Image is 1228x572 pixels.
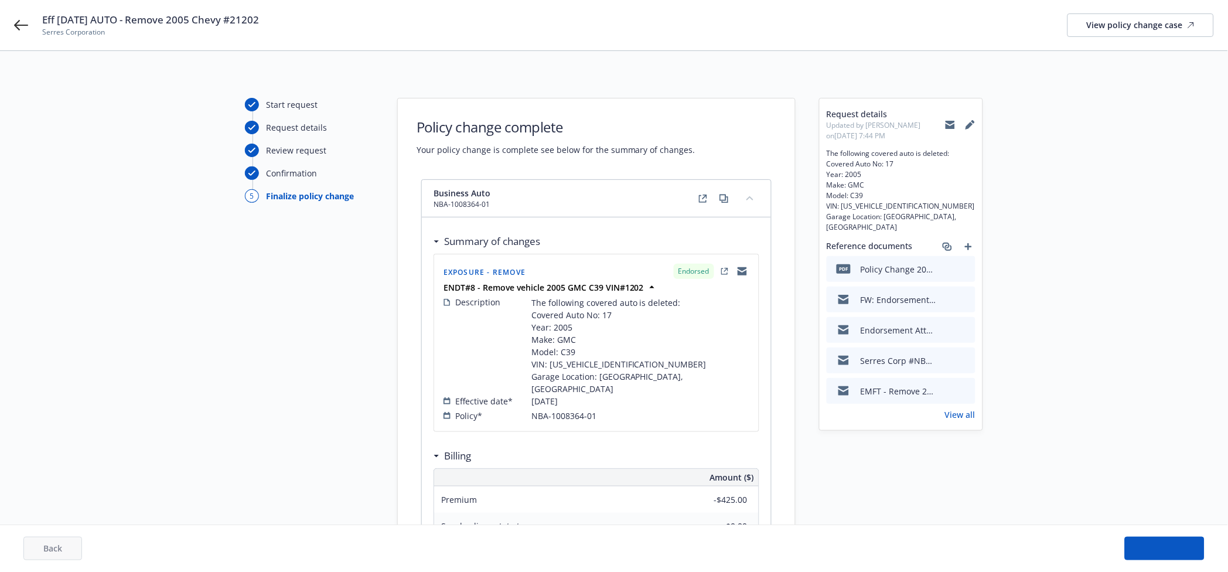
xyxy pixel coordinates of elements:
[455,296,500,308] span: Description
[960,324,971,336] button: preview file
[43,543,62,554] span: Back
[942,294,951,306] button: download file
[441,494,477,505] span: Premium
[434,187,490,199] span: Business Auto
[960,294,971,306] button: preview file
[837,264,851,273] span: pdf
[696,192,710,206] a: external
[678,517,755,535] input: 0.00
[266,167,317,179] div: Confirmation
[266,144,326,156] div: Review request
[422,180,771,217] div: Business AutoNBA-1008364-01externalcopycollapse content
[266,121,327,134] div: Request details
[266,98,318,111] div: Start request
[735,264,749,278] a: copyLogging
[1087,14,1195,36] div: View policy change case
[531,395,558,407] span: [DATE]
[741,189,759,207] button: collapse content
[417,144,695,156] span: Your policy change is complete see below for the summary of changes.
[444,267,526,277] span: Exposure - Remove
[827,148,975,233] span: The following covered auto is deleted: Covered Auto No: 17 Year: 2005 Make: GMC Model: C39 VIN: [...
[861,324,937,336] div: Endorsement Attached for Deletion of 2005 Chevy #21202
[960,355,971,367] button: preview file
[441,520,528,532] span: Surplus lines state tax
[861,355,937,367] div: Serres Corp #NBA-1008364-01 - Remove 2005 Chevy #21202
[678,491,755,509] input: 0.00
[961,240,975,254] a: add
[960,385,971,397] button: preview file
[717,192,731,206] a: copy
[827,108,945,120] span: Request details
[444,282,644,293] strong: ENDT#8 - Remove vehicle 2005 GMC C39 VIN#1202
[827,240,913,254] span: Reference documents
[434,448,471,464] div: Billing
[531,410,596,422] span: NBA-1008364-01
[960,263,971,275] button: preview file
[710,471,754,484] span: Amount ($)
[1125,537,1205,560] button: Done
[861,263,937,275] div: Policy Change 2025 Auto ENDT # 8 - Remove vehicle 2005 GMC C39 VIN#1202.pdf
[455,410,482,422] span: Policy*
[434,234,540,249] div: Summary of changes
[266,190,354,202] div: Finalize policy change
[42,13,259,27] span: Eff [DATE] AUTO - Remove 2005 Chevy #21202
[940,240,954,254] a: associate
[444,448,471,464] h3: Billing
[945,408,975,421] a: View all
[455,395,513,407] span: Effective date*
[861,294,937,306] div: FW: Endorsement Attached for Deletion of 2005 Chevy #21202
[1067,13,1214,37] a: View policy change case
[444,234,540,249] h3: Summary of changes
[434,199,490,210] span: NBA-1008364-01
[245,189,259,203] div: 5
[942,355,951,367] button: download file
[942,385,951,397] button: download file
[942,263,951,275] button: download file
[417,117,695,137] h1: Policy change complete
[861,385,937,397] div: EMFT - Remove 2005 Chevy #21202 - Non-Op-ed.msg
[42,27,259,38] span: Serres Corporation
[827,120,945,141] span: Updated by [PERSON_NAME] on [DATE] 7:44 PM
[23,537,82,560] button: Back
[942,324,951,336] button: download file
[678,266,709,277] span: Endorsed
[718,264,732,278] a: external
[531,297,749,395] span: The following covered auto is deleted: Covered Auto No: 17 Year: 2005 Make: GMC Model: C39 VIN: [...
